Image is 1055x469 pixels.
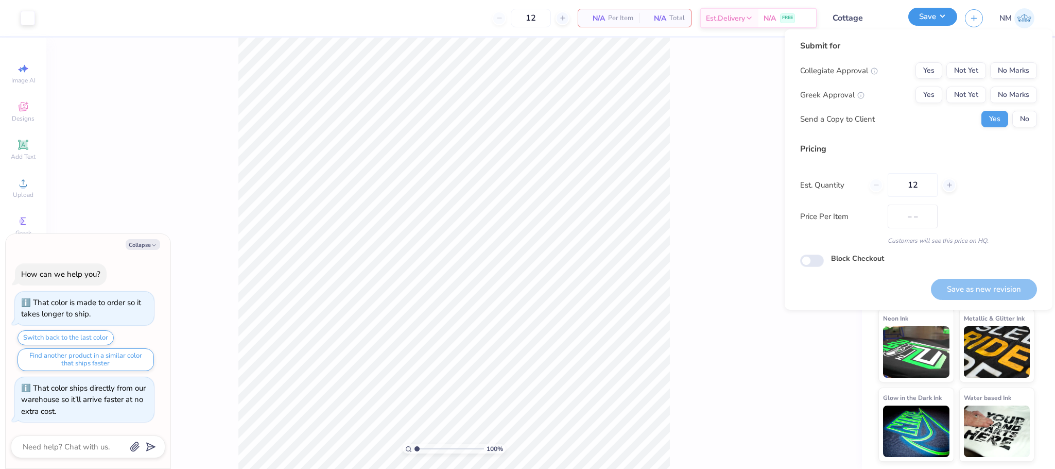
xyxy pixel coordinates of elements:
[990,87,1037,103] button: No Marks
[800,113,875,125] div: Send a Copy to Client
[13,191,33,199] span: Upload
[990,62,1037,79] button: No Marks
[126,239,160,250] button: Collapse
[800,40,1037,52] div: Submit for
[964,313,1025,324] span: Metallic & Glitter Ink
[964,406,1030,457] img: Water based Ink
[800,89,864,101] div: Greek Approval
[964,392,1011,403] span: Water based Ink
[800,236,1037,245] div: Customers will see this price on HQ.
[646,13,666,24] span: N/A
[21,383,146,416] div: That color ships directly from our warehouse so it’ll arrive faster at no extra cost.
[883,326,949,378] img: Neon Ink
[18,348,154,371] button: Find another product in a similar color that ships faster
[21,269,100,279] div: How can we help you?
[800,143,1037,155] div: Pricing
[12,114,34,123] span: Designs
[584,13,605,24] span: N/A
[946,62,986,79] button: Not Yet
[999,8,1034,28] a: NM
[764,13,776,24] span: N/A
[11,76,36,85] span: Image AI
[18,330,114,345] button: Switch back to the last color
[1014,8,1034,28] img: Naina Mehta
[915,87,942,103] button: Yes
[946,87,986,103] button: Not Yet
[915,62,942,79] button: Yes
[511,9,551,27] input: – –
[883,406,949,457] img: Glow in the Dark Ink
[908,8,957,26] button: Save
[1012,111,1037,127] button: No
[800,65,878,77] div: Collegiate Approval
[999,12,1012,24] span: NM
[608,13,633,24] span: Per Item
[888,173,938,197] input: – –
[981,111,1008,127] button: Yes
[706,13,745,24] span: Est. Delivery
[782,14,793,22] span: FREE
[15,229,31,237] span: Greek
[883,313,908,324] span: Neon Ink
[883,392,942,403] span: Glow in the Dark Ink
[11,153,36,161] span: Add Text
[21,297,141,320] div: That color is made to order so it takes longer to ship.
[800,179,861,191] label: Est. Quantity
[487,444,503,454] span: 100 %
[964,326,1030,378] img: Metallic & Glitter Ink
[831,253,884,264] label: Block Checkout
[800,211,880,223] label: Price Per Item
[825,8,901,28] input: Untitled Design
[669,13,685,24] span: Total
